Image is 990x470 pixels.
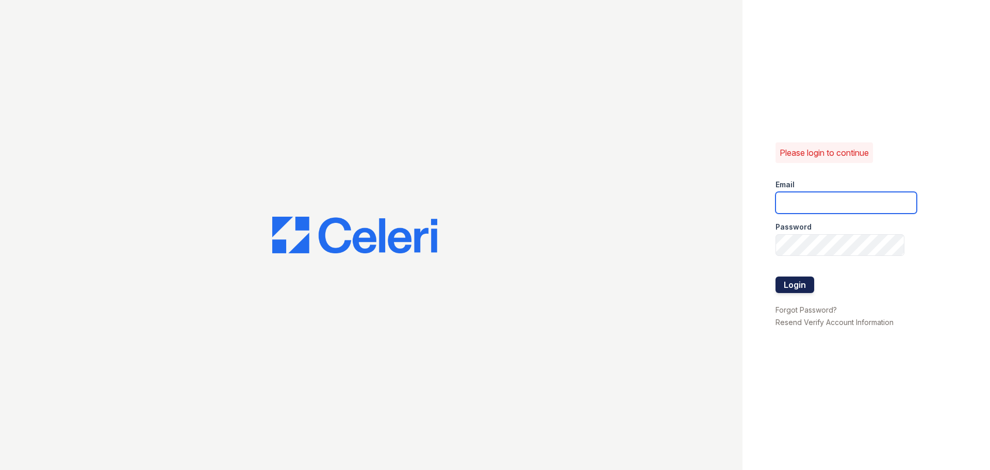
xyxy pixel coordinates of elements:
a: Resend Verify Account Information [775,318,894,327]
button: Login [775,277,814,293]
p: Please login to continue [780,147,869,159]
label: Email [775,180,795,190]
label: Password [775,222,812,232]
img: CE_Logo_Blue-a8612792a0a2168367f1c8372b55b34899dd931a85d93a1a3d3e32e68fde9ad4.png [272,217,437,254]
a: Forgot Password? [775,305,837,314]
